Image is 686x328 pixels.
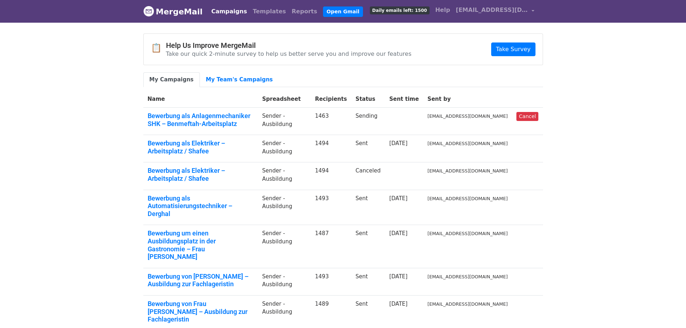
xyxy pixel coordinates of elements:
a: [DATE] [389,230,408,237]
a: Cancel [516,112,538,121]
a: Help [432,3,453,17]
td: 1487 [311,225,351,268]
td: Sent [351,135,385,162]
td: Sender -Ausbildung [258,268,311,295]
small: [EMAIL_ADDRESS][DOMAIN_NAME] [427,168,508,174]
td: Sender -Ausbildung [258,225,311,268]
td: 1463 [311,108,351,135]
a: Bewerbung von Frau [PERSON_NAME] – Ausbildung zur Fachlageristin [148,300,254,323]
td: 1493 [311,190,351,225]
a: Bewerbung um einen Ausbildungsplatz in der Gastronomie – Frau [PERSON_NAME] [148,229,254,260]
a: Bewerbung als Automatisierungstechniker – Derghal [148,194,254,218]
a: Daily emails left: 1500 [367,3,432,17]
a: [DATE] [389,140,408,147]
h4: Help Us Improve MergeMail [166,41,412,50]
th: Recipients [311,91,351,108]
td: Sent [351,190,385,225]
a: My Campaigns [143,72,200,87]
a: Bewerbung als Elektriker – Arbeitsplatz / Shafee [148,167,254,182]
td: 1494 [311,162,351,190]
th: Sent time [385,91,423,108]
a: [DATE] [389,195,408,202]
td: Sender -Ausbildung [258,108,311,135]
a: Bewerbung als Anlagenmechaniker SHK – Benmeftah-Arbeitsplatz [148,112,254,127]
th: Sent by [423,91,512,108]
th: Name [143,91,258,108]
p: Take our quick 2-minute survey to help us better serve you and improve our features [166,50,412,58]
a: Reports [289,4,320,19]
a: Bewerbung von [PERSON_NAME] – Ausbildung zur Fachlageristin [148,273,254,288]
td: Sender -Ausbildung [258,135,311,162]
a: My Team's Campaigns [200,72,279,87]
td: Sender -Ausbildung [258,190,311,225]
span: [EMAIL_ADDRESS][DOMAIN_NAME] [456,6,528,14]
td: Canceled [351,162,385,190]
a: Campaigns [209,4,250,19]
small: [EMAIL_ADDRESS][DOMAIN_NAME] [427,231,508,236]
a: Bewerbung als Elektriker – Arbeitsplatz / Shafee [148,139,254,155]
td: Sending [351,108,385,135]
th: Status [351,91,385,108]
td: Sent [351,268,385,295]
td: 1493 [311,268,351,295]
small: [EMAIL_ADDRESS][DOMAIN_NAME] [427,301,508,307]
td: Sent [351,225,385,268]
small: [EMAIL_ADDRESS][DOMAIN_NAME] [427,113,508,119]
a: [DATE] [389,301,408,307]
small: [EMAIL_ADDRESS][DOMAIN_NAME] [427,274,508,279]
td: 1494 [311,135,351,162]
span: Daily emails left: 1500 [370,6,430,14]
a: [EMAIL_ADDRESS][DOMAIN_NAME] [453,3,537,20]
span: 📋 [151,43,166,53]
a: MergeMail [143,4,203,19]
img: MergeMail logo [143,6,154,17]
a: Take Survey [491,42,535,56]
small: [EMAIL_ADDRESS][DOMAIN_NAME] [427,196,508,201]
a: Open Gmail [323,6,363,17]
td: Sender -Ausbildung [258,162,311,190]
a: Templates [250,4,289,19]
a: [DATE] [389,273,408,280]
th: Spreadsheet [258,91,311,108]
small: [EMAIL_ADDRESS][DOMAIN_NAME] [427,141,508,146]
